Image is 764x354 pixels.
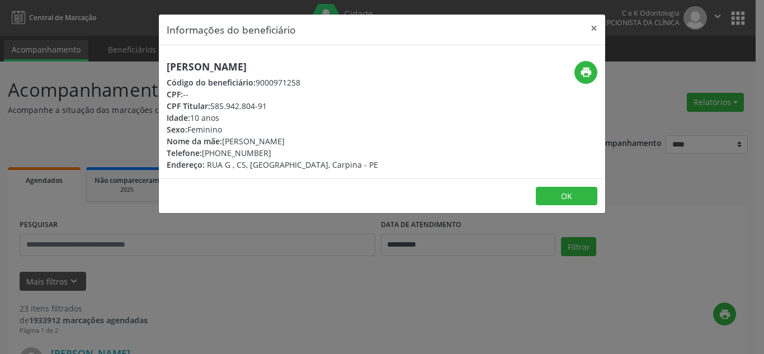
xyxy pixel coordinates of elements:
span: Telefone: [167,148,202,158]
span: Nome da mãe: [167,136,222,147]
div: -- [167,88,378,100]
div: [PERSON_NAME] [167,135,378,147]
div: 9000971258 [167,77,378,88]
span: CPF Titular: [167,101,210,111]
span: RUA G , CS, [GEOGRAPHIC_DATA], Carpina - PE [207,159,378,170]
h5: Informações do beneficiário [167,22,296,37]
div: 10 anos [167,112,378,124]
span: Sexo: [167,124,187,135]
span: CPF: [167,89,183,100]
span: Endereço: [167,159,205,170]
div: 585.942.804-91 [167,100,378,112]
button: Close [583,15,605,42]
i: print [580,66,592,78]
div: [PHONE_NUMBER] [167,147,378,159]
span: Código do beneficiário: [167,77,256,88]
span: Idade: [167,112,190,123]
div: Feminino [167,124,378,135]
button: print [574,61,597,84]
h5: [PERSON_NAME] [167,61,378,73]
button: OK [536,187,597,206]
